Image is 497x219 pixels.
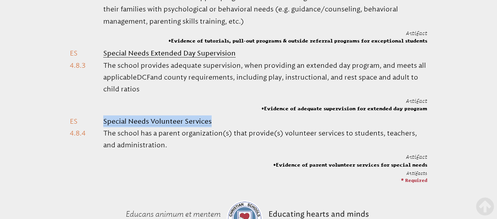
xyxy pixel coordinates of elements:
p: The school has a parent organization(s) that provide(s) volunteer services to students, teachers,... [103,127,427,151]
p: The school provides adequate supervision, when providing an extended day program, and meets all a... [103,59,427,95]
b: Special Needs Volunteer Services [103,117,212,125]
span: Evidence of parent volunteer services for special needs [273,161,427,169]
span: DCF [137,73,150,81]
span: Evidence of adequate supervision for extended day program [261,105,427,112]
span: Artifact [406,154,427,160]
b: Special Needs Extended Day Supervision [103,49,236,57]
span: Artifact [406,98,427,104]
span: * Required [401,178,427,183]
span: Artifact [406,30,427,36]
span: Evidence of tutorials, pull-out programs & outside referral programs for exceptional students [168,37,427,45]
span: Artifacts [406,171,427,176]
